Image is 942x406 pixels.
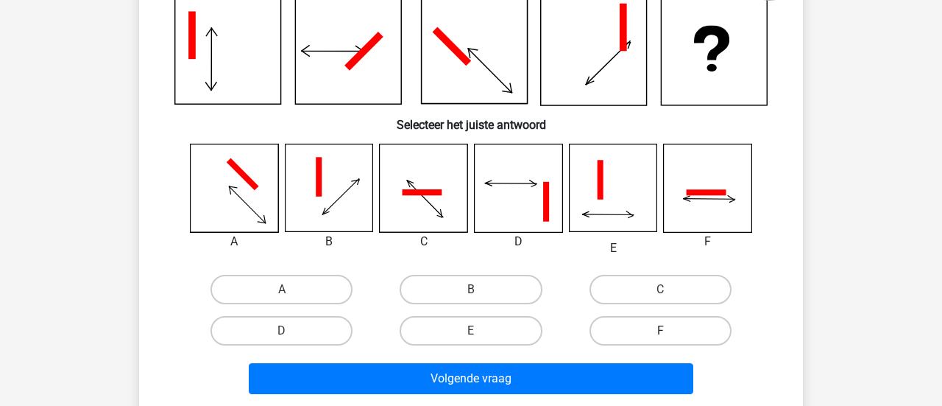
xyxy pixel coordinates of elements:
label: F [589,316,732,346]
label: D [210,316,353,346]
div: C [368,233,479,251]
label: C [589,275,732,304]
button: Volgende vraag [249,363,694,394]
h6: Selecteer het juiste antwoord [163,106,779,132]
label: B [400,275,542,304]
div: F [652,233,763,251]
div: B [274,233,385,251]
div: E [558,239,669,257]
div: A [179,233,290,251]
label: E [400,316,542,346]
label: A [210,275,353,304]
div: D [463,233,574,251]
